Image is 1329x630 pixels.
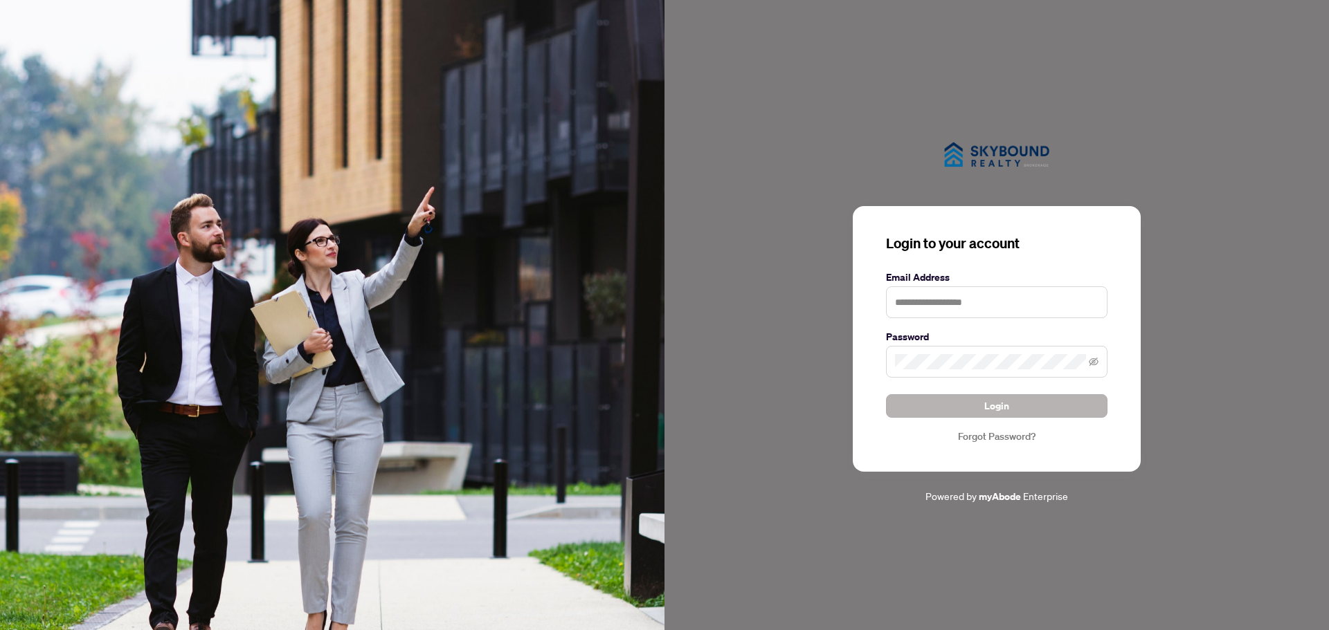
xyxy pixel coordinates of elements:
[979,489,1021,504] a: myAbode
[886,270,1107,285] label: Email Address
[886,234,1107,253] h3: Login to your account
[886,329,1107,344] label: Password
[1023,490,1068,502] span: Enterprise
[928,126,1066,183] img: ma-logo
[984,395,1009,417] span: Login
[886,429,1107,444] a: Forgot Password?
[886,394,1107,418] button: Login
[925,490,977,502] span: Powered by
[1089,357,1099,367] span: eye-invisible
